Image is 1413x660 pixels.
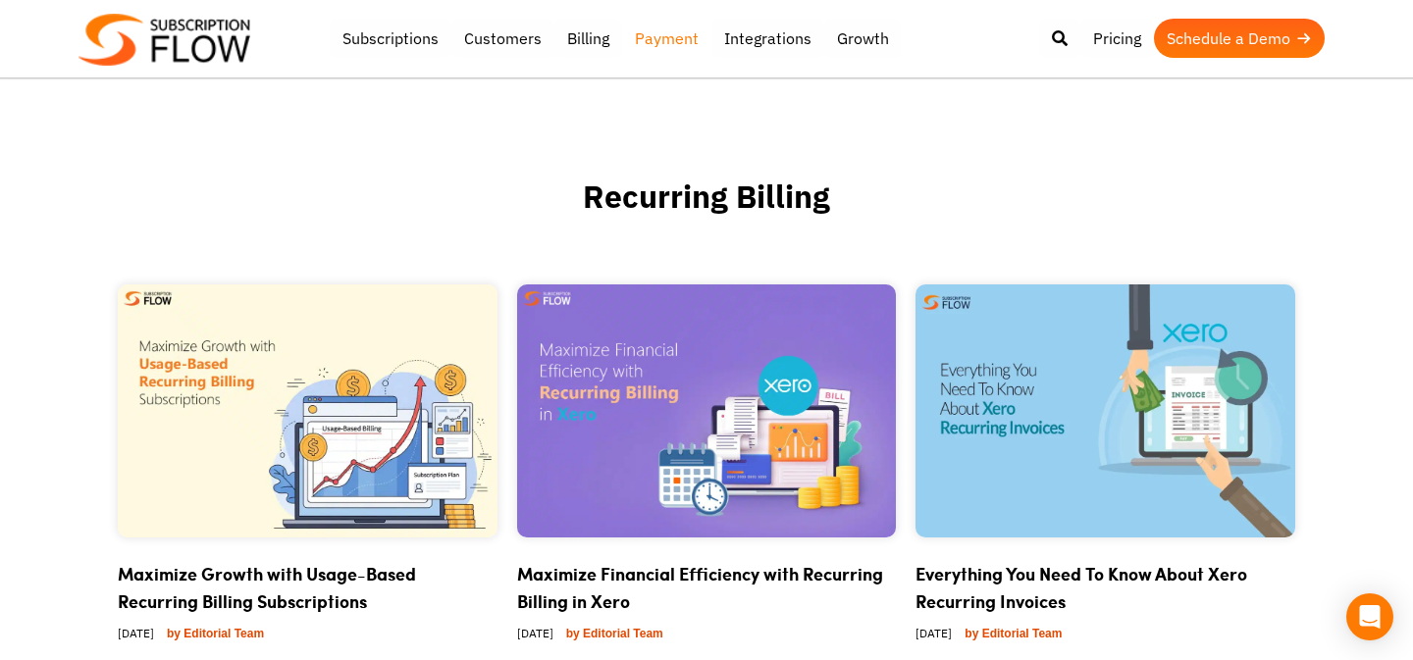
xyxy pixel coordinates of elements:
[957,622,1070,645] a: by Editorial Team
[824,19,902,58] a: Growth
[118,615,497,657] div: [DATE]
[1154,19,1325,58] a: Schedule a Demo
[517,561,883,614] a: Maximize Financial Efficiency with Recurring Billing in Xero
[118,284,497,537] img: usage‑based recurring billing subscriptions
[711,19,824,58] a: Integrations
[78,14,250,66] img: Subscriptionflow
[517,615,897,657] div: [DATE]
[1346,593,1393,640] div: Open Intercom Messenger
[330,19,451,58] a: Subscriptions
[622,19,711,58] a: Payment
[558,622,671,645] a: by Editorial Team
[916,284,1295,537] img: Getting To Know Xero Recurring Invoices
[916,561,1247,614] a: Everything You Need To Know About Xero Recurring Invoices
[1080,19,1154,58] a: Pricing
[554,19,622,58] a: Billing
[517,284,897,537] img: Recurring Billing in Xero
[916,615,1295,657] div: [DATE]
[118,177,1295,265] h1: Recurring Billing
[159,622,272,645] a: by Editorial Team
[118,561,416,614] a: Maximize Growth with Usage-Based Recurring Billing Subscriptions
[451,19,554,58] a: Customers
